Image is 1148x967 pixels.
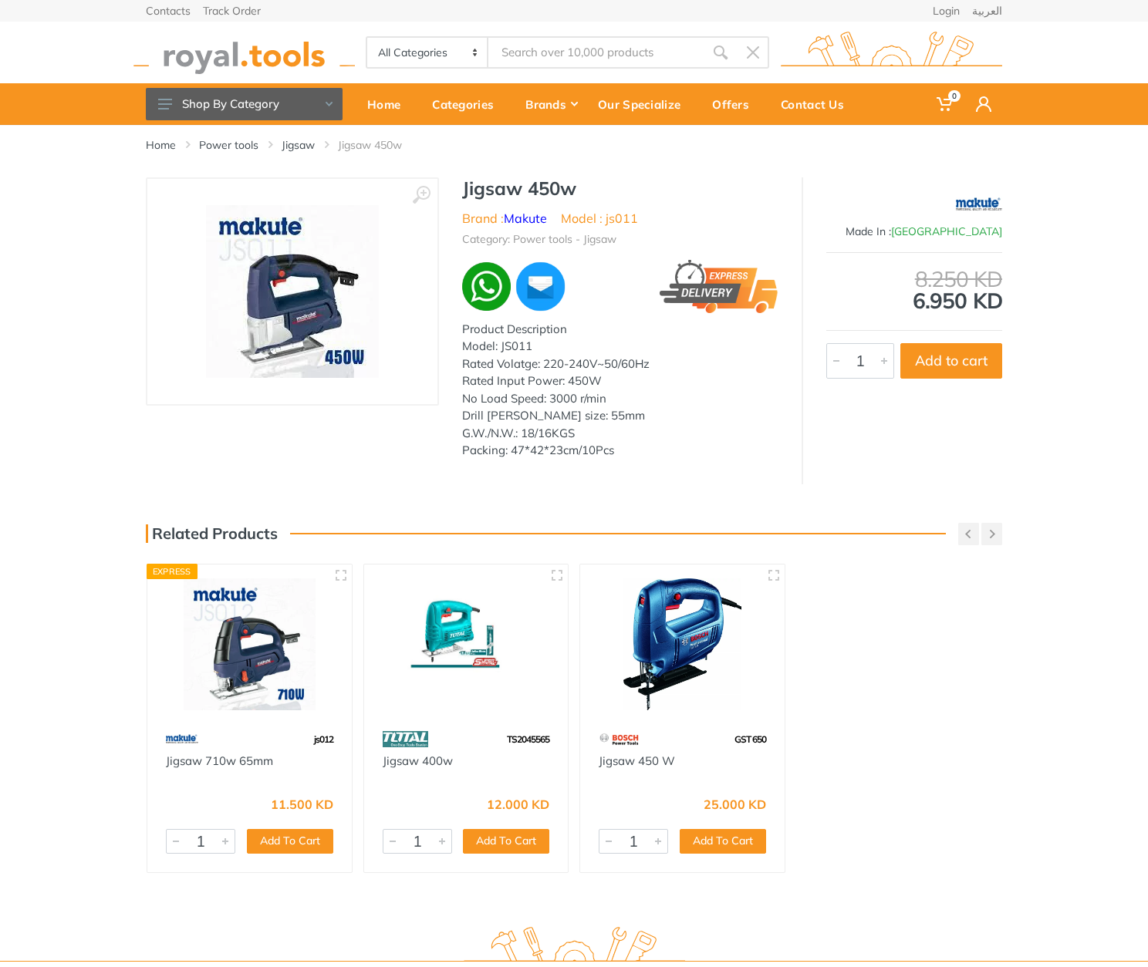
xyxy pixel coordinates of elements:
[462,231,616,248] li: Category: Power tools - Jigsaw
[203,5,261,16] a: Track Order
[166,726,198,753] img: 59.webp
[587,83,701,125] a: Our Specialize
[146,5,191,16] a: Contacts
[147,564,198,579] div: Express
[701,88,770,120] div: Offers
[660,260,778,313] img: express.png
[356,83,421,125] a: Home
[701,83,770,125] a: Offers
[594,578,771,710] img: Royal Tools - Jigsaw 450 W
[314,733,333,745] span: js012
[338,137,425,153] li: Jigsaw 450w
[462,209,547,227] li: Brand :
[826,268,1002,312] div: 6.950 KD
[146,137,1002,153] nav: breadcrumb
[587,88,701,120] div: Our Specialize
[367,38,488,67] select: Category
[356,88,421,120] div: Home
[133,32,355,74] img: royal.tools Logo
[462,321,778,460] div: Product Description Model: JS011 Rated Volatge: 220-240V~50/60Hz Rated Input Power: 450W No Load ...
[378,578,555,710] img: Royal Tools - Jigsaw 400w
[271,798,333,810] div: 11.500 KD
[487,798,549,810] div: 12.000 KD
[770,83,865,125] a: Contact Us
[926,83,965,125] a: 0
[462,177,778,200] h1: Jigsaw 450w
[282,137,315,153] a: Jigsaw
[161,578,338,710] img: Royal Tools - Jigsaw 710w 65mm
[383,753,453,768] a: Jigsaw 400w
[891,224,1002,238] span: [GEOGRAPHIC_DATA]
[383,726,429,753] img: 86.webp
[826,268,1002,290] div: 8.250 KD
[463,829,549,854] button: Add To Cart
[781,32,1002,74] img: royal.tools Logo
[166,753,273,768] a: Jigsaw 710w 65mm
[206,205,379,378] img: Royal Tools - Jigsaw 450w
[704,798,766,810] div: 25.000 KD
[680,829,766,854] button: Add To Cart
[900,343,1002,379] button: Add to cart
[146,524,278,543] h3: Related Products
[972,5,1002,16] a: العربية
[514,260,567,313] img: ma.webp
[146,137,176,153] a: Home
[421,83,515,125] a: Categories
[826,224,1002,240] div: Made In :
[770,88,865,120] div: Contact Us
[933,5,960,16] a: Login
[199,137,258,153] a: Power tools
[488,36,704,69] input: Site search
[507,733,549,745] span: TS2045565
[504,211,547,226] a: Makute
[515,88,587,120] div: Brands
[561,209,638,227] li: Model : js011
[599,753,675,768] a: Jigsaw 450 W
[734,733,766,745] span: GST 650
[956,185,1002,224] img: Makute
[599,726,640,753] img: 55.webp
[948,90,961,102] span: 0
[146,88,343,120] button: Shop By Category
[247,829,333,854] button: Add To Cart
[462,262,511,311] img: wa.webp
[421,88,515,120] div: Categories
